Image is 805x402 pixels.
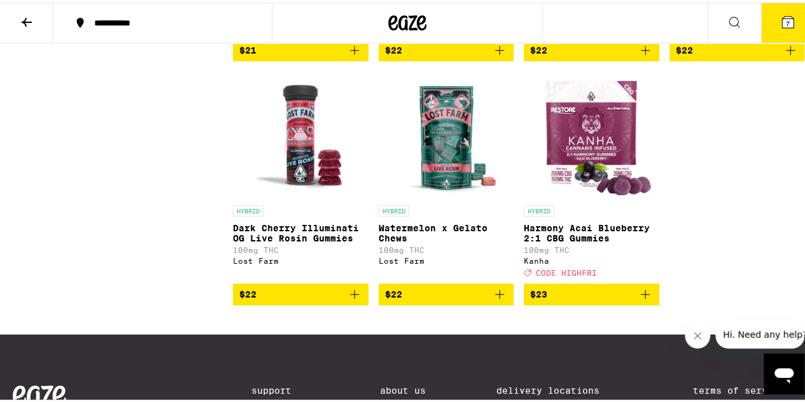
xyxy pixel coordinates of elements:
p: Watermelon x Gelato Chews [379,220,514,241]
span: $22 [239,287,256,297]
button: Add to bag [524,37,659,59]
button: Add to bag [379,281,514,303]
button: Add to bag [379,37,514,59]
a: Open page for Watermelon x Gelato Chews from Lost Farm [379,69,514,280]
p: 100mg THC [233,243,368,252]
a: Open page for Dark Cherry Illuminati OG Live Rosin Gummies from Lost Farm [233,69,368,280]
p: HYBRID [379,203,409,214]
button: Add to bag [233,37,368,59]
iframe: Button to launch messaging window [764,351,804,392]
img: Lost Farm - Dark Cherry Illuminati OG Live Rosin Gummies [233,69,368,196]
a: Support [251,383,309,393]
div: Lost Farm [379,254,514,262]
span: 7 [786,17,790,25]
div: Kanha [524,254,659,262]
p: 100mg THC [524,243,659,252]
a: Open page for Harmony Acai Blueberry 2:1 CBG Gummies from Kanha [524,69,659,280]
p: HYBRID [524,203,554,214]
span: $23 [530,287,547,297]
img: Kanha - Harmony Acai Blueberry 2:1 CBG Gummies [529,69,654,196]
p: Dark Cherry Illuminati OG Live Rosin Gummies [233,220,368,241]
button: Add to bag [669,37,805,59]
p: HYBRID [233,203,263,214]
span: $22 [385,43,402,53]
button: Add to bag [233,281,368,303]
span: $22 [676,43,693,53]
a: Delivery Locations [496,383,622,393]
span: $22 [385,287,402,297]
a: Terms of Service [693,383,802,393]
span: Hi. Need any help? [8,9,92,19]
span: $21 [239,43,256,53]
a: About Us [380,383,426,393]
span: CODE HIGHFRI [536,266,597,275]
p: Harmony Acai Blueberry 2:1 CBG Gummies [524,220,659,241]
iframe: Close message [685,320,710,346]
iframe: Message from company [715,318,804,346]
p: 100mg THC [379,243,514,252]
button: Add to bag [524,281,659,303]
span: $22 [530,43,547,53]
img: Lost Farm - Watermelon x Gelato Chews [382,69,510,196]
div: Lost Farm [233,254,368,262]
